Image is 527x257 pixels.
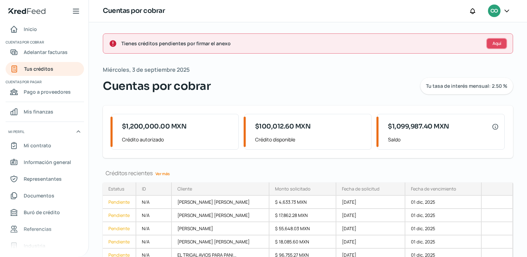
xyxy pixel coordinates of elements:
[336,196,405,209] div: [DATE]
[122,122,187,131] span: $1,200,000.00 MXN
[255,135,366,144] span: Crédito disponible
[6,155,84,169] a: Información general
[136,222,172,235] div: N/A
[6,139,84,153] a: Mi contrato
[24,107,53,116] span: Mis finanzas
[24,64,53,73] span: Tus créditos
[405,222,482,235] div: 01 dic, 2025
[103,196,136,209] a: Pendiente
[269,222,336,235] div: $ 55,648.03 MXN
[24,191,54,200] span: Documentos
[411,186,456,192] div: Fecha de vencimiento
[6,85,84,99] a: Pago a proveedores
[269,235,336,249] div: $ 18,085.60 MXN
[24,25,37,33] span: Inicio
[342,186,380,192] div: Fecha de solicitud
[405,209,482,222] div: 01 dic, 2025
[172,235,270,249] div: [PERSON_NAME] [PERSON_NAME]
[103,169,513,177] div: Créditos recientes
[8,128,24,135] span: Mi perfil
[24,241,45,250] span: Industria
[388,122,449,131] span: $1,099,987.40 MXN
[172,222,270,235] div: [PERSON_NAME]
[24,141,51,150] span: Mi contrato
[177,186,192,192] div: Cliente
[6,172,84,186] a: Representantes
[24,87,71,96] span: Pago a proveedores
[269,209,336,222] div: $ 17,862.28 MXN
[136,196,172,209] div: N/A
[24,158,71,166] span: Información general
[136,235,172,249] div: N/A
[336,235,405,249] div: [DATE]
[6,189,84,203] a: Documentos
[405,235,482,249] div: 01 dic, 2025
[388,135,499,144] span: Saldo
[486,38,507,49] button: Aquí
[6,22,84,36] a: Inicio
[103,222,136,235] a: Pendiente
[6,205,84,219] a: Buró de crédito
[269,196,336,209] div: $ 4,633.73 MXN
[172,196,270,209] div: [PERSON_NAME] [PERSON_NAME]
[492,41,501,46] span: Aquí
[122,135,233,144] span: Crédito autorizado
[24,48,68,56] span: Adelantar facturas
[103,78,211,94] span: Cuentas por cobrar
[24,174,62,183] span: Representantes
[103,235,136,249] a: Pendiente
[6,222,84,236] a: Referencias
[172,209,270,222] div: [PERSON_NAME] [PERSON_NAME]
[6,105,84,119] a: Mis finanzas
[6,79,83,85] span: Cuentas por pagar
[103,65,190,75] span: Miércoles, 3 de septiembre 2025
[24,208,60,217] span: Buró de crédito
[490,7,498,15] span: CO
[136,209,172,222] div: N/A
[24,225,52,233] span: Referencias
[142,186,146,192] div: ID
[121,39,481,48] span: Tienes créditos pendientes por firmar el anexo
[103,209,136,222] a: Pendiente
[275,186,311,192] div: Monto solicitado
[6,239,84,253] a: Industria
[405,196,482,209] div: 01 dic, 2025
[108,186,124,192] div: Estatus
[336,209,405,222] div: [DATE]
[426,84,507,88] span: Tu tasa de interés mensual: 2.50 %
[103,6,165,16] h1: Cuentas por cobrar
[153,168,173,179] a: Ver más
[255,122,311,131] span: $100,012.60 MXN
[6,39,83,45] span: Cuentas por cobrar
[6,45,84,59] a: Adelantar facturas
[336,222,405,235] div: [DATE]
[6,62,84,76] a: Tus créditos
